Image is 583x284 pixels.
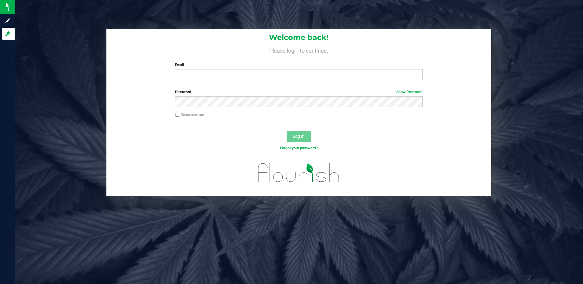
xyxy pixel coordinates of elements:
[5,31,11,37] inline-svg: Log in
[175,62,423,68] label: Email
[287,131,311,142] button: Log In
[396,90,423,94] a: Show Password
[251,157,347,188] img: flourish_logo.svg
[293,134,305,139] span: Log In
[280,146,318,150] a: Forgot your password?
[175,113,179,117] input: Remember me
[5,18,11,24] inline-svg: Sign up
[106,46,492,54] h4: Please login to continue.
[175,90,191,94] span: Password
[106,34,492,41] h1: Welcome back!
[175,112,204,117] label: Remember me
